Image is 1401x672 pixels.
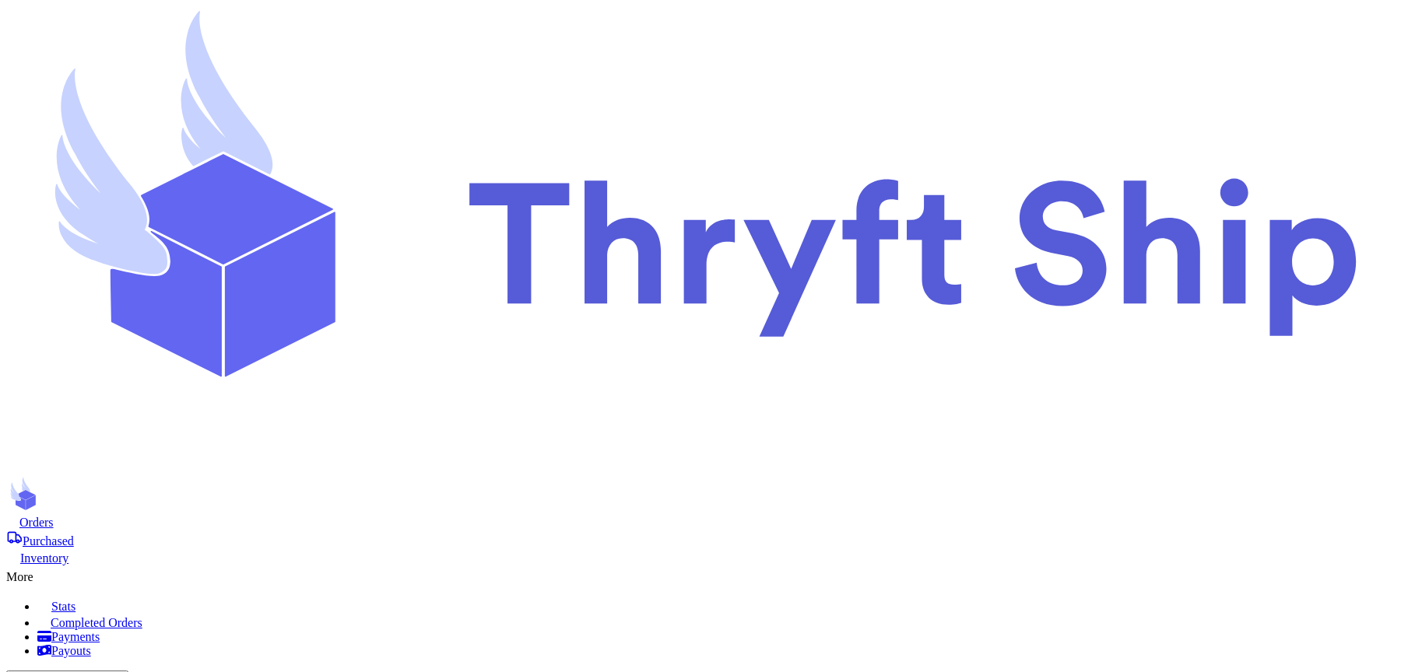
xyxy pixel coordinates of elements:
span: Orders [19,516,54,529]
a: Payments [37,630,1395,644]
span: Completed Orders [51,616,142,629]
span: Purchased [23,534,74,548]
a: Completed Orders [37,614,1395,630]
a: Payouts [37,644,1395,658]
a: Stats [37,597,1395,614]
div: More [6,565,1395,584]
a: Inventory [6,548,1395,565]
a: Orders [6,514,1395,530]
span: Payments [51,630,100,643]
span: Payouts [51,644,91,657]
span: Stats [51,600,75,613]
span: Inventory [20,551,68,565]
a: Purchased [6,530,1395,548]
